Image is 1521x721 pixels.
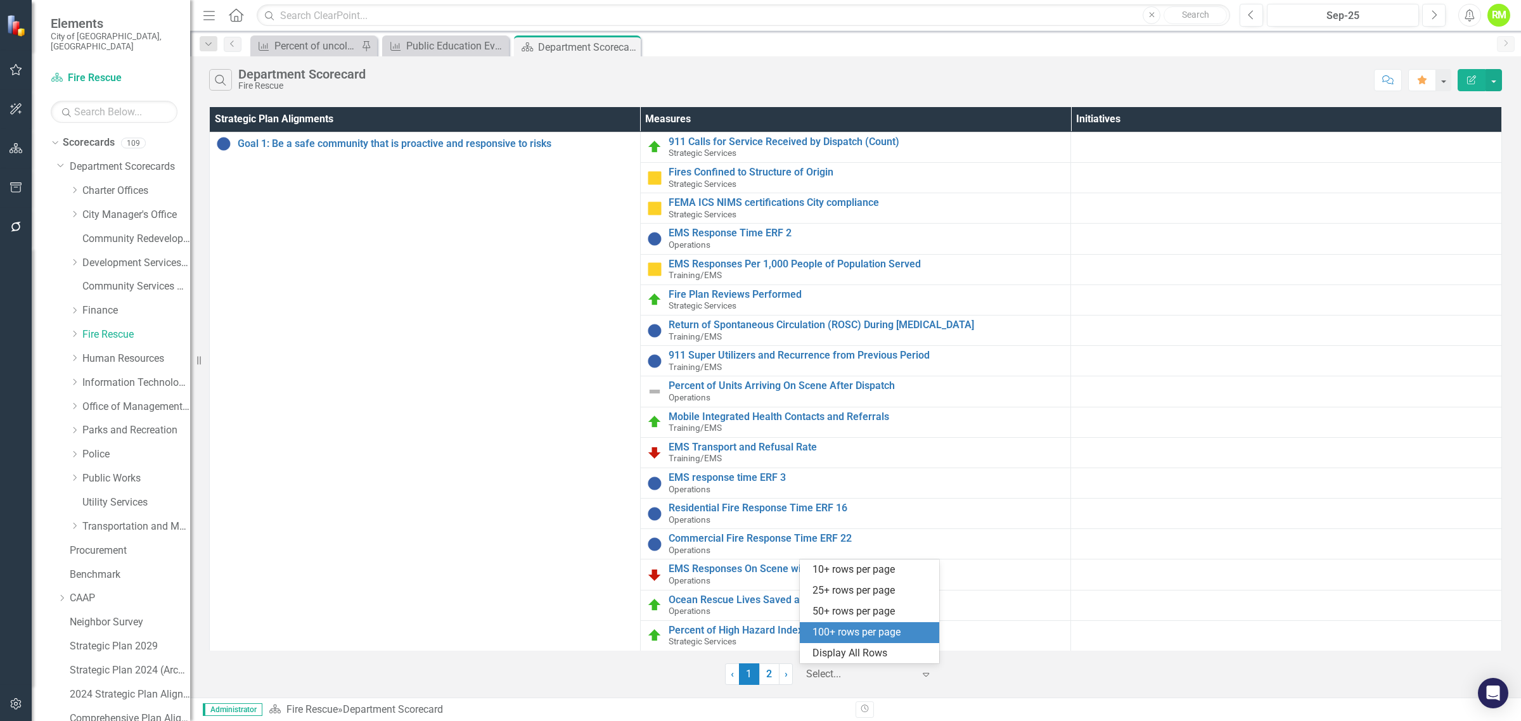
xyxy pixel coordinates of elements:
img: Information Unavailable [216,136,231,151]
div: 100+ rows per page [812,625,932,640]
a: Percent of High Hazard Index Structures Inspected [669,625,1065,636]
button: Search [1164,6,1227,24]
a: Mobile Integrated Health Contacts and Referrals [669,411,1065,423]
td: Double-Click to Edit Right Click for Context Menu [640,559,1071,590]
a: Fire Rescue [51,71,177,86]
img: ClearPoint Strategy [6,15,29,37]
div: Department Scorecard [538,39,638,55]
span: Operations [669,575,710,585]
a: Scorecards [63,136,115,150]
span: Strategic Services [669,148,736,158]
td: Double-Click to Edit Right Click for Context Menu [640,224,1071,254]
span: Operations [669,484,710,494]
a: Goal 1: Be a safe community that is proactive and responsive to risks [238,138,634,150]
span: Operations [669,239,710,250]
a: 2 [759,663,780,685]
span: Administrator [203,703,262,716]
a: Ocean Rescue Lives Saved as a Percent of Interventions [669,594,1065,606]
div: 10+ rows per page [812,563,932,577]
a: Development Services Department [82,256,190,271]
a: FEMA ICS NIMS certifications City compliance [669,197,1065,208]
a: Fire Plan Reviews Performed [669,289,1065,300]
a: Community Services Department [82,279,190,294]
img: Proceeding as Planned [647,414,662,430]
a: Office of Management and Budget [82,400,190,414]
td: Double-Click to Edit Right Click for Context Menu [640,468,1071,498]
a: Public Works [82,471,190,486]
img: Proceeding as Planned [647,628,662,643]
span: Search [1182,10,1209,20]
input: Search Below... [51,101,177,123]
span: Elements [51,16,177,31]
div: Department Scorecard [343,703,443,715]
span: 1 [739,663,759,685]
img: Proceeding as Planned [647,292,662,307]
a: Percent of Units Arriving On Scene After Dispatch [669,380,1065,392]
a: Strategic Plan 2029 [70,639,190,654]
a: Public Education Events and Attendance [385,38,506,54]
td: Double-Click to Edit Right Click for Context Menu [640,376,1071,407]
a: Charter Offices [82,184,190,198]
td: Double-Click to Edit Right Click for Context Menu [640,437,1071,468]
div: Open Intercom Messenger [1478,678,1508,708]
span: ‹ [731,668,734,680]
div: Display All Rows [812,646,932,661]
span: Training/EMS [669,423,722,433]
a: 2024 Strategic Plan Alignment [70,687,190,702]
div: 109 [121,137,146,148]
a: Commercial Fire Response Time ERF 22 [669,533,1065,544]
span: Strategic Services [669,209,736,219]
a: Fires Confined to Structure of Origin [669,167,1065,178]
span: Training/EMS [669,362,722,372]
div: » [269,703,846,717]
a: Percent of uncollected utility bills [253,38,358,54]
div: 50+ rows per page [812,604,932,619]
a: 911 Super Utilizers and Recurrence from Previous Period [669,350,1065,361]
a: Fire Rescue [286,703,338,715]
a: Benchmark [70,568,190,582]
img: Information Unavailable [647,354,662,369]
div: Sep-25 [1271,8,1415,23]
a: EMS Response Time ERF 2 [669,227,1065,239]
img: Reviewing for Improvement [647,567,662,582]
a: Residential Fire Response Time ERF 16 [669,502,1065,514]
a: EMS Responses Per 1,000 People of Population Served [669,258,1065,270]
a: Police [82,447,190,462]
div: 25+ rows per page [812,584,932,598]
a: Human Resources [82,352,190,366]
span: Strategic Services [669,636,736,646]
input: Search ClearPoint... [257,4,1230,27]
button: RM [1487,4,1510,27]
img: Information Unavailable [647,537,662,552]
td: Double-Click to Edit Right Click for Context Menu [640,193,1071,224]
a: EMS response time ERF 3 [669,472,1065,483]
td: Double-Click to Edit Right Click for Context Menu [210,132,641,712]
img: Information Unavailable [647,231,662,246]
span: Operations [669,392,710,402]
img: Information Unavailable [647,476,662,491]
td: Double-Click to Edit Right Click for Context Menu [640,529,1071,559]
img: Information Unavailable [647,506,662,521]
span: Operations [669,514,710,525]
a: Utility Services [82,495,190,510]
td: Double-Click to Edit Right Click for Context Menu [640,499,1071,529]
a: 911 Calls for Service Received by Dispatch (Count) [669,136,1065,148]
span: Operations [669,606,710,616]
td: Double-Click to Edit Right Click for Context Menu [640,346,1071,376]
a: Fire Rescue [82,328,190,342]
a: Finance [82,303,190,318]
span: Strategic Services [669,300,736,310]
span: Training/EMS [669,331,722,341]
div: Department Scorecard [238,67,366,81]
img: Proceeding as Planned [647,597,662,613]
a: EMS Responses On Scene within 6 Minutes [669,563,1065,575]
td: Double-Click to Edit Right Click for Context Menu [640,315,1071,345]
td: Double-Click to Edit Right Click for Context Menu [640,407,1071,437]
img: Not Defined [647,384,662,399]
span: Training/EMS [669,270,722,280]
img: Monitoring Progress [647,262,662,277]
div: Public Education Events and Attendance [406,38,506,54]
span: › [785,668,788,680]
td: Double-Click to Edit Right Click for Context Menu [640,132,1071,162]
